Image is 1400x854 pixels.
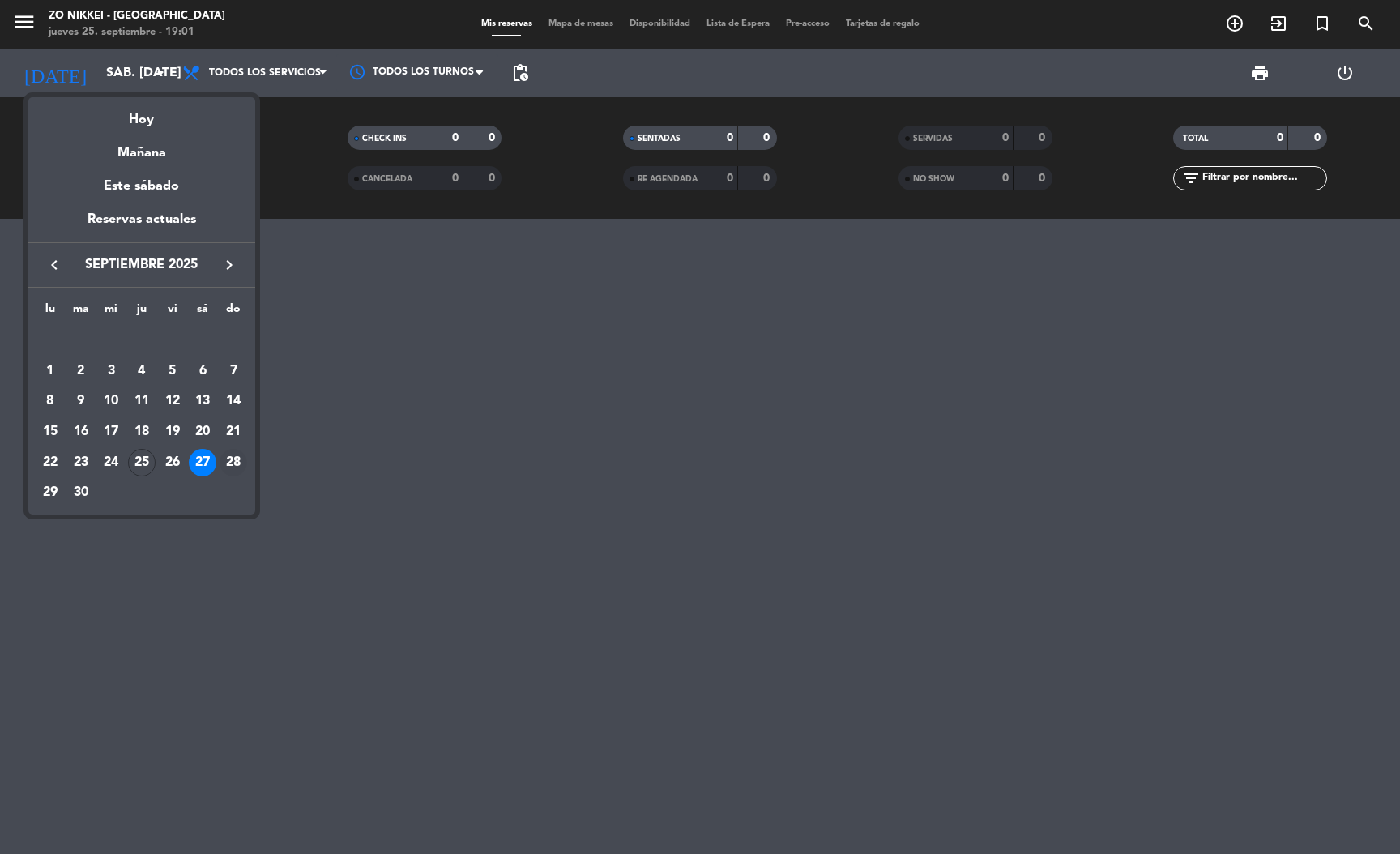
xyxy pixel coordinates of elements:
[126,300,157,325] th: jueves
[218,416,249,447] td: 21 de septiembre de 2025
[188,416,219,447] td: 20 de septiembre de 2025
[96,356,126,386] td: 3 de septiembre de 2025
[97,449,125,476] div: 24
[28,130,255,164] div: Mañana
[189,387,216,415] div: 13
[126,386,157,416] td: 11 de septiembre de 2025
[67,479,95,506] div: 30
[66,386,96,416] td: 9 de septiembre de 2025
[45,255,64,275] i: keyboard_arrow_left
[126,416,157,447] td: 18 de septiembre de 2025
[67,387,95,415] div: 9
[40,254,69,275] button: keyboard_arrow_left
[96,416,126,447] td: 17 de septiembre de 2025
[28,164,255,209] div: Este sábado
[126,356,157,386] td: 4 de septiembre de 2025
[220,418,247,446] div: 21
[188,356,219,386] td: 6 de septiembre de 2025
[220,387,247,415] div: 14
[67,418,95,446] div: 16
[157,416,188,447] td: 19 de septiembre de 2025
[35,386,66,416] td: 8 de septiembre de 2025
[159,357,186,385] div: 5
[36,479,64,506] div: 29
[218,447,249,478] td: 28 de septiembre de 2025
[188,386,219,416] td: 13 de septiembre de 2025
[157,386,188,416] td: 12 de septiembre de 2025
[220,449,247,476] div: 28
[189,418,216,446] div: 20
[157,356,188,386] td: 5 de septiembre de 2025
[35,356,66,386] td: 1 de septiembre de 2025
[128,357,156,385] div: 4
[157,300,188,325] th: viernes
[35,300,66,325] th: lunes
[97,418,125,446] div: 17
[35,325,249,356] td: SEP.
[96,300,126,325] th: miércoles
[96,447,126,478] td: 24 de septiembre de 2025
[35,447,66,478] td: 22 de septiembre de 2025
[36,387,64,415] div: 8
[128,449,156,476] div: 25
[67,449,95,476] div: 23
[67,357,95,385] div: 2
[28,97,255,130] div: Hoy
[66,300,96,325] th: martes
[35,478,66,509] td: 29 de septiembre de 2025
[189,449,216,476] div: 27
[188,300,219,325] th: sábado
[159,449,186,476] div: 26
[218,356,249,386] td: 7 de septiembre de 2025
[28,209,255,242] div: Reservas actuales
[189,357,216,385] div: 6
[218,386,249,416] td: 14 de septiembre de 2025
[66,478,96,509] td: 30 de septiembre de 2025
[128,387,156,415] div: 11
[69,254,215,275] span: septiembre 2025
[66,416,96,447] td: 16 de septiembre de 2025
[220,255,239,275] i: keyboard_arrow_right
[126,447,157,478] td: 25 de septiembre de 2025
[36,357,64,385] div: 1
[128,418,156,446] div: 18
[66,447,96,478] td: 23 de septiembre de 2025
[97,357,125,385] div: 3
[157,447,188,478] td: 26 de septiembre de 2025
[36,449,64,476] div: 22
[220,357,247,385] div: 7
[36,418,64,446] div: 15
[97,387,125,415] div: 10
[66,356,96,386] td: 2 de septiembre de 2025
[188,447,219,478] td: 27 de septiembre de 2025
[215,254,244,275] button: keyboard_arrow_right
[159,418,186,446] div: 19
[35,416,66,447] td: 15 de septiembre de 2025
[159,387,186,415] div: 12
[218,300,249,325] th: domingo
[96,386,126,416] td: 10 de septiembre de 2025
